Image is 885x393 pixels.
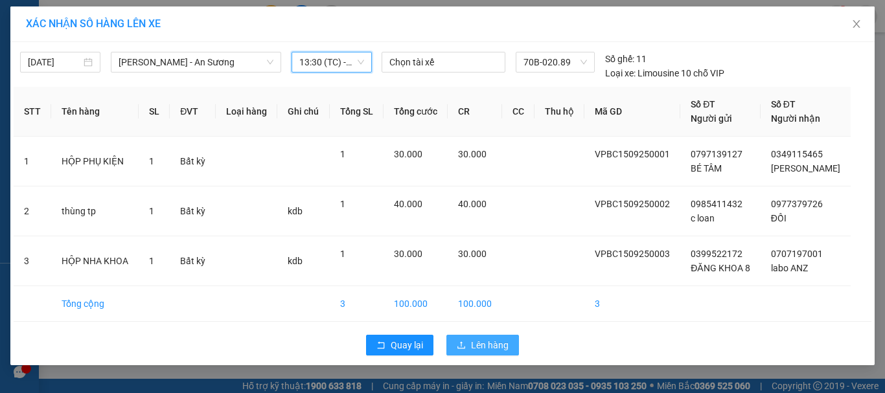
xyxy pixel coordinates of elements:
[14,186,51,236] td: 2
[394,199,422,209] span: 40.000
[458,149,487,159] span: 30.000
[691,199,742,209] span: 0985411432
[448,286,502,322] td: 100.000
[446,335,519,355] button: uploadLên hàng
[340,149,345,159] span: 1
[35,70,159,80] span: -----------------------------------------
[366,335,433,355] button: rollbackQuay lại
[691,113,732,124] span: Người gửi
[288,256,303,266] span: kdb
[384,286,448,322] td: 100.000
[595,249,670,259] span: VPBC1509250003
[771,113,820,124] span: Người nhận
[14,137,51,186] td: 1
[534,87,584,137] th: Thu hộ
[149,256,154,266] span: 1
[26,17,161,30] span: XÁC NHẬN SỐ HÀNG LÊN XE
[448,87,502,137] th: CR
[51,286,139,322] td: Tổng cộng
[595,199,670,209] span: VPBC1509250002
[51,87,139,137] th: Tên hàng
[605,66,636,80] span: Loại xe:
[14,236,51,286] td: 3
[102,7,178,18] strong: ĐỒNG PHƯỚC
[771,263,808,273] span: labo ANZ
[28,55,81,69] input: 15/09/2025
[458,249,487,259] span: 30.000
[299,52,364,72] span: 13:30 (TC) - 70B-020.89
[771,99,796,109] span: Số ĐT
[51,236,139,286] td: HỘP NHA KHOA
[288,206,303,216] span: kdb
[471,338,509,352] span: Lên hàng
[51,186,139,236] td: thùng tp
[330,87,384,137] th: Tổng SL
[170,137,216,186] td: Bất kỳ
[584,87,680,137] th: Mã GD
[266,58,274,66] span: down
[102,58,159,65] span: Hotline: 19001152
[771,163,840,174] span: [PERSON_NAME]
[4,84,137,91] span: [PERSON_NAME]:
[523,52,587,72] span: 70B-020.89
[605,52,647,66] div: 11
[771,249,823,259] span: 0707197001
[216,87,277,137] th: Loại hàng
[340,199,345,209] span: 1
[29,94,79,102] span: 07:59:42 [DATE]
[4,94,79,102] span: In ngày:
[376,341,385,351] span: rollback
[340,249,345,259] span: 1
[605,66,724,80] div: Limousine 10 chỗ VIP
[691,249,742,259] span: 0399522172
[51,137,139,186] td: HỘP PHỤ KIỆN
[170,87,216,137] th: ĐVT
[277,87,329,137] th: Ghi chú
[65,82,137,92] span: VPBC1509250003
[102,39,178,55] span: 01 Võ Văn Truyện, KP.1, Phường 2
[330,286,384,322] td: 3
[595,149,670,159] span: VPBC1509250001
[502,87,534,137] th: CC
[605,52,634,66] span: Số ghế:
[394,149,422,159] span: 30.000
[458,199,487,209] span: 40.000
[457,341,466,351] span: upload
[394,249,422,259] span: 30.000
[149,206,154,216] span: 1
[771,213,787,223] span: ĐỒI
[851,19,862,29] span: close
[691,163,722,174] span: BÉ TÂM
[691,99,715,109] span: Số ĐT
[771,149,823,159] span: 0349115465
[14,87,51,137] th: STT
[691,263,750,273] span: ĐĂNG KHOA 8
[584,286,680,322] td: 3
[691,149,742,159] span: 0797139127
[149,156,154,166] span: 1
[102,21,174,37] span: Bến xe [GEOGRAPHIC_DATA]
[771,199,823,209] span: 0977379726
[119,52,273,72] span: Châu Thành - An Sương
[391,338,423,352] span: Quay lại
[170,236,216,286] td: Bất kỳ
[5,8,62,65] img: logo
[691,213,715,223] span: c loan
[170,186,216,236] td: Bất kỳ
[838,6,875,43] button: Close
[139,87,170,137] th: SL
[384,87,448,137] th: Tổng cước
